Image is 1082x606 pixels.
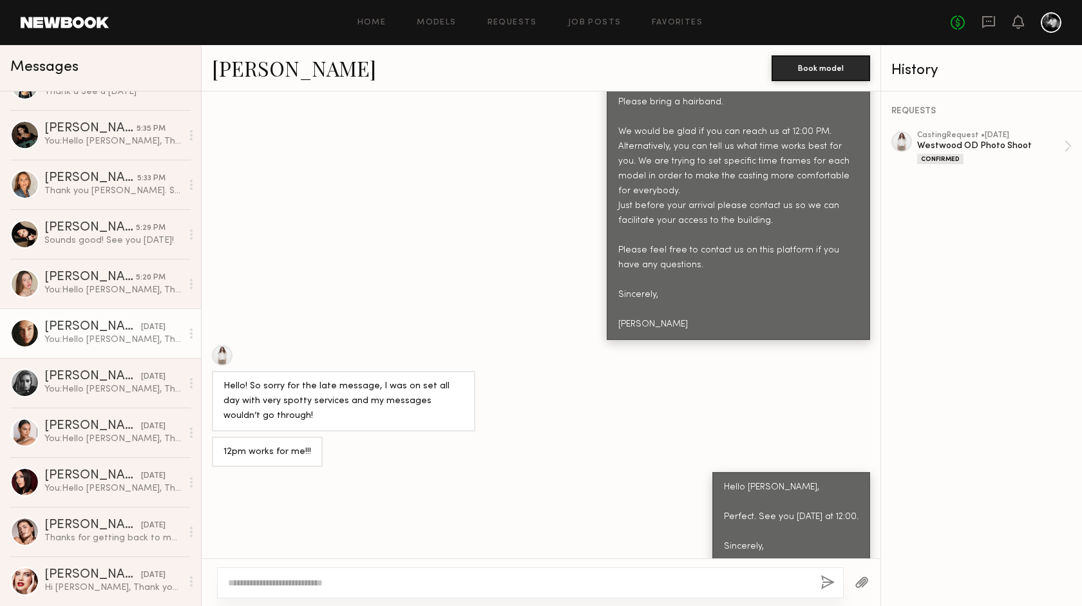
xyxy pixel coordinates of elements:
[44,532,182,544] div: Thanks for getting back to me! Sounds great. Please let me know xx
[137,173,166,185] div: 5:33 PM
[44,334,182,346] div: You: Hello [PERSON_NAME], Thank you for showing your interest in our project. The casting session...
[44,482,182,495] div: You: Hello [PERSON_NAME], Thank you for showing your interest on our project. The casting session...
[44,122,137,135] div: [PERSON_NAME]
[141,569,166,582] div: [DATE]
[44,582,182,594] div: Hi [PERSON_NAME], Thank you for getting back to me. I completely understand, and I’ll be back in ...
[44,172,137,185] div: [PERSON_NAME]
[137,123,166,135] div: 5:35 PM
[917,154,963,164] div: Confirmed
[44,321,141,334] div: [PERSON_NAME]
[724,480,859,584] div: Hello [PERSON_NAME], Perfect. See you [DATE] at 12:00. Sincerely, [PERSON_NAME]
[44,420,141,433] div: [PERSON_NAME]
[488,19,537,27] a: Requests
[891,63,1072,78] div: History
[44,383,182,395] div: You: Hello [PERSON_NAME], Thank you for showing your interest in our project. The casting session...
[136,272,166,284] div: 5:20 PM
[141,321,166,334] div: [DATE]
[44,222,136,234] div: [PERSON_NAME]
[141,371,166,383] div: [DATE]
[44,519,141,532] div: [PERSON_NAME]
[44,284,182,296] div: You: Hello [PERSON_NAME], Thank you for your confirmation, really appreciated. Sincerely, [PERSON...
[44,234,182,247] div: Sounds good! See you [DATE]!
[44,469,141,482] div: [PERSON_NAME]
[917,140,1064,152] div: Westwood OD Photo Shoot
[652,19,703,27] a: Favorites
[212,54,376,82] a: [PERSON_NAME]
[136,222,166,234] div: 5:29 PM
[10,60,79,75] span: Messages
[44,370,141,383] div: [PERSON_NAME]
[141,520,166,532] div: [DATE]
[772,62,870,73] a: Book model
[772,55,870,81] button: Book model
[917,131,1064,140] div: casting Request • [DATE]
[44,433,182,445] div: You: Hello [PERSON_NAME], Thank you for showing your interest in our project. The casting session...
[357,19,386,27] a: Home
[223,445,311,460] div: 12pm works for me!!!
[44,271,136,284] div: [PERSON_NAME]
[568,19,622,27] a: Job Posts
[44,135,182,147] div: You: Hello [PERSON_NAME], Thank you for your confirmation. Best, [PERSON_NAME]
[141,421,166,433] div: [DATE]
[44,86,182,98] div: Thank u See u [DATE]
[417,19,456,27] a: Models
[44,185,182,197] div: Thank you [PERSON_NAME]. See you [DATE]
[44,569,141,582] div: [PERSON_NAME]
[141,470,166,482] div: [DATE]
[891,107,1072,116] div: REQUESTS
[917,131,1072,164] a: castingRequest •[DATE]Westwood OD Photo ShootConfirmed
[223,379,464,424] div: Hello! So sorry for the late message, I was on set all day with very spotty services and my messa...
